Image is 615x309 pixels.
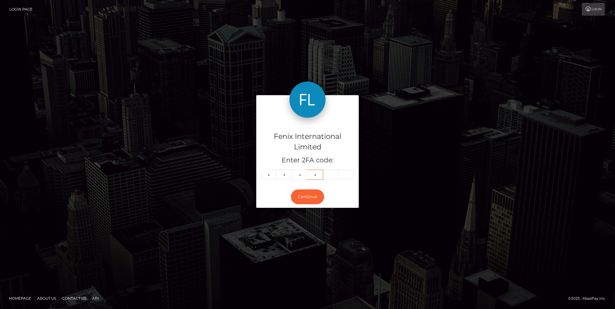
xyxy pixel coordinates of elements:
[7,294,33,303] a: Homepage
[35,294,58,303] a: About Us
[568,295,610,302] div: © 2025 , MassPay Inc.
[582,3,605,16] a: Login
[261,156,354,165] h5: Enter 2FA code:
[90,294,101,303] a: API
[291,189,324,204] button: Continue
[261,131,354,152] h4: Fenix International Limited
[289,82,326,118] img: Fenix International Limited
[60,294,89,303] a: Contact Us
[9,3,33,16] a: Login Page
